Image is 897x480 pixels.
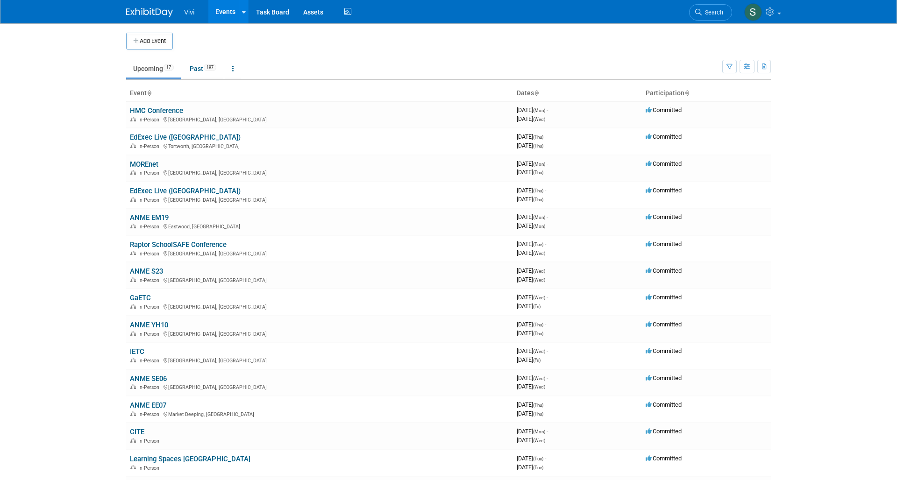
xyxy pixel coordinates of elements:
span: Committed [646,455,682,462]
span: (Wed) [533,438,545,443]
a: Sort by Event Name [147,89,151,97]
a: HMC Conference [130,106,183,115]
span: [DATE] [517,169,543,176]
span: Vivi [184,8,194,16]
span: (Mon) [533,429,545,434]
span: [DATE] [517,213,548,220]
a: IETC [130,347,144,356]
span: Committed [646,187,682,194]
span: [DATE] [517,249,545,256]
img: In-Person Event [130,384,136,389]
a: Upcoming17 [126,60,181,78]
div: Market Deeping, [GEOGRAPHIC_DATA] [130,410,509,417]
span: (Thu) [533,188,543,193]
a: Sort by Participation Type [684,89,689,97]
span: [DATE] [517,222,545,229]
span: Committed [646,213,682,220]
span: [DATE] [517,347,548,354]
span: [DATE] [517,133,546,140]
img: In-Person Event [130,117,136,121]
span: Committed [646,401,682,408]
button: Add Event [126,33,173,49]
span: Committed [646,321,682,328]
span: (Wed) [533,384,545,389]
span: Search [702,9,723,16]
span: In-Person [138,251,162,257]
span: [DATE] [517,106,548,113]
span: [DATE] [517,115,545,122]
a: ANME YH10 [130,321,168,329]
span: (Tue) [533,465,543,470]
span: - [547,428,548,435]
a: Search [689,4,732,21]
div: Eastwood, [GEOGRAPHIC_DATA] [130,222,509,230]
img: Sara Membreno [744,3,762,21]
span: [DATE] [517,196,543,203]
span: (Fri) [533,304,541,309]
span: (Thu) [533,331,543,336]
span: - [547,213,548,220]
a: ANME EE07 [130,401,166,409]
span: - [547,347,548,354]
div: [GEOGRAPHIC_DATA], [GEOGRAPHIC_DATA] [130,276,509,283]
span: (Wed) [533,117,545,122]
a: ANME S23 [130,267,163,275]
span: [DATE] [517,160,548,167]
span: [DATE] [517,428,548,435]
span: [DATE] [517,401,546,408]
span: Committed [646,133,682,140]
a: Raptor SchoolSAFE Conference [130,240,227,249]
span: (Wed) [533,268,545,274]
span: - [547,106,548,113]
span: - [545,455,546,462]
img: In-Person Event [130,358,136,362]
span: (Mon) [533,224,545,229]
span: Committed [646,294,682,301]
span: (Thu) [533,197,543,202]
span: Committed [646,267,682,274]
img: In-Person Event [130,331,136,336]
span: [DATE] [517,294,548,301]
span: - [547,374,548,381]
a: Sort by Start Date [534,89,539,97]
span: (Mon) [533,215,545,220]
span: [DATE] [517,383,545,390]
span: (Thu) [533,170,543,175]
span: [DATE] [517,410,543,417]
span: In-Person [138,277,162,283]
span: - [547,160,548,167]
span: (Mon) [533,162,545,167]
span: In-Person [138,465,162,471]
a: EdExec Live ([GEOGRAPHIC_DATA]) [130,133,241,141]
span: In-Person [138,438,162,444]
div: [GEOGRAPHIC_DATA], [GEOGRAPHIC_DATA] [130,196,509,203]
span: 197 [204,64,216,71]
span: - [545,133,546,140]
th: Participation [642,85,771,101]
a: EdExec Live ([GEOGRAPHIC_DATA]) [130,187,241,195]
img: In-Person Event [130,411,136,416]
img: In-Person Event [130,170,136,175]
span: Committed [646,374,682,381]
span: (Wed) [533,376,545,381]
span: Committed [646,160,682,167]
span: Committed [646,240,682,247]
span: (Tue) [533,242,543,247]
span: Committed [646,347,682,354]
span: (Thu) [533,402,543,408]
span: 17 [164,64,174,71]
span: Committed [646,428,682,435]
span: [DATE] [517,330,543,337]
a: GaETC [130,294,151,302]
span: - [545,240,546,247]
img: In-Person Event [130,465,136,470]
span: [DATE] [517,187,546,194]
span: [DATE] [517,142,543,149]
img: In-Person Event [130,224,136,228]
div: [GEOGRAPHIC_DATA], [GEOGRAPHIC_DATA] [130,303,509,310]
span: [DATE] [517,276,545,283]
img: ExhibitDay [126,8,173,17]
a: Past197 [183,60,223,78]
span: In-Person [138,143,162,149]
span: [DATE] [517,321,546,328]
